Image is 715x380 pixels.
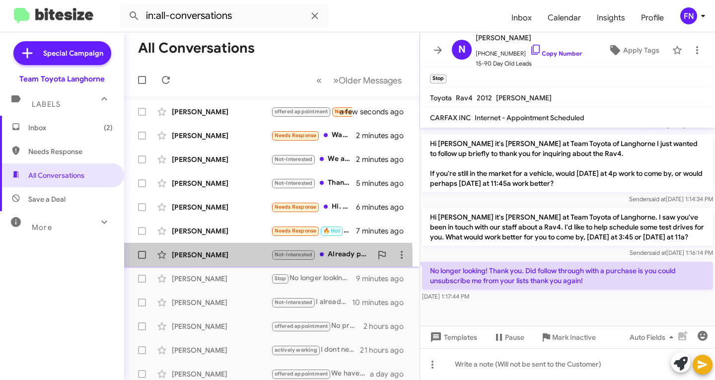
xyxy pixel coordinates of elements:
span: Sender [DATE] 1:14:34 PM [629,195,713,203]
span: [PERSON_NAME] [476,32,582,44]
span: 2012 [477,93,492,102]
div: Wasn't interested in a new vehicle [271,130,356,141]
p: No longer looking! Thank you. Did follow through with a purchase is you could unsubscribe me from... [422,262,713,290]
span: Not-Interested [275,299,313,305]
nav: Page navigation example [311,70,408,90]
span: Needs Response [335,108,377,115]
span: Sender [DATE] 1:16:14 PM [630,249,713,256]
div: FN [680,7,697,24]
div: [PERSON_NAME] [172,298,271,307]
span: Toyota [430,93,452,102]
button: Next [327,70,408,90]
div: I already bought a car [271,297,352,308]
div: a day ago [370,369,412,379]
span: offered appointment [275,323,328,329]
p: Hi [PERSON_NAME] it's [PERSON_NAME] at Team Toyota of Langhorne I just wanted to follow up briefl... [422,135,713,192]
div: [PERSON_NAME] [172,154,271,164]
span: All Conversations [28,170,84,180]
span: Internet - Appointment Scheduled [475,113,584,122]
span: Inbox [28,123,113,133]
div: [PERSON_NAME] [172,345,271,355]
div: 5 minutes ago [356,178,412,188]
div: Hi. Your staff reached out to me, honestly I'm not actively looking right now. [271,201,356,213]
span: » [333,74,339,86]
span: Labels [32,100,61,109]
span: Auto Fields [630,328,677,346]
button: Apply Tags [599,41,667,59]
div: [PERSON_NAME] [172,321,271,331]
span: Inbox [503,3,540,32]
span: (2) [104,123,113,133]
span: Pause [505,328,524,346]
span: Mark Inactive [552,328,596,346]
input: Search [120,4,329,28]
span: said at [648,195,666,203]
div: 21 hours ago [360,345,412,355]
div: We are no longer in the market [271,153,356,165]
div: 6 minutes ago [356,202,412,212]
span: Templates [428,328,477,346]
div: 2 hours ago [363,321,412,331]
span: Stop [275,275,286,282]
p: Hi [PERSON_NAME] it's [PERSON_NAME] at Team Toyota of Langhorne. I saw you've been in touch with ... [422,208,713,246]
div: No longer looking! Thank you. Did follow through with a purchase is you could unsubscribe me from... [271,273,356,284]
span: « [316,74,322,86]
span: Needs Response [275,204,317,210]
button: Auto Fields [622,328,685,346]
span: Needs Response [28,147,113,156]
span: said at [649,249,666,256]
div: [PERSON_NAME] [172,107,271,117]
div: [PERSON_NAME] [172,202,271,212]
div: Do you anything on 9/17 between 2 and 4? [271,225,356,236]
a: Profile [633,3,672,32]
span: Rav4 [456,93,473,102]
span: N [458,42,466,58]
div: 2 minutes ago [356,154,412,164]
span: Special Campaign [43,48,103,58]
button: Previous [310,70,328,90]
div: 2 minutes ago [356,131,412,141]
div: [PERSON_NAME] [172,250,271,260]
span: Older Messages [339,75,402,86]
div: Already purchased a Toyota, thank [271,249,372,260]
span: Not-Interested [275,156,313,162]
span: Needs Response [275,228,317,234]
span: Not-Interested [275,251,313,258]
span: Needs Response [275,132,317,139]
span: [PERSON_NAME] [496,93,552,102]
span: [PHONE_NUMBER] [476,44,582,59]
a: Copy Number [530,50,582,57]
a: Special Campaign [13,41,111,65]
span: offered appointment [275,108,328,115]
button: Mark Inactive [532,328,604,346]
span: [DATE] 1:17:44 PM [422,293,469,300]
span: 🔥 Hot [323,228,340,234]
a: Insights [589,3,633,32]
button: Pause [485,328,532,346]
span: CARFAX INC [430,113,471,122]
span: Not-Interested [275,180,313,186]
button: FN [672,7,704,24]
div: [PERSON_NAME] [172,131,271,141]
div: Thanks, no longer looking [271,177,356,189]
div: 10 minutes ago [352,298,412,307]
div: 9 minutes ago [356,274,412,284]
h1: All Conversations [138,40,255,56]
span: offered appointment [275,371,328,377]
span: More [32,223,52,232]
span: 15-90 Day Old Leads [476,59,582,69]
span: Save a Deal [28,194,66,204]
div: [PERSON_NAME] [172,226,271,236]
div: No problem! You can message me here at anytime to set that up! [271,320,363,332]
span: actively working [275,347,317,353]
div: [PERSON_NAME] [172,178,271,188]
div: [PERSON_NAME] [172,274,271,284]
a: Calendar [540,3,589,32]
div: I dont need to test drive i have had 5 of them. Im looking for new or used (2023 n up) platinum o... [271,344,360,356]
div: a few seconds ago [352,107,412,117]
div: We have some incoming models that are available! [271,368,370,380]
div: Team Toyota Langhorne [19,74,105,84]
div: [PERSON_NAME] [172,369,271,379]
div: 7 minutes ago [356,226,412,236]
